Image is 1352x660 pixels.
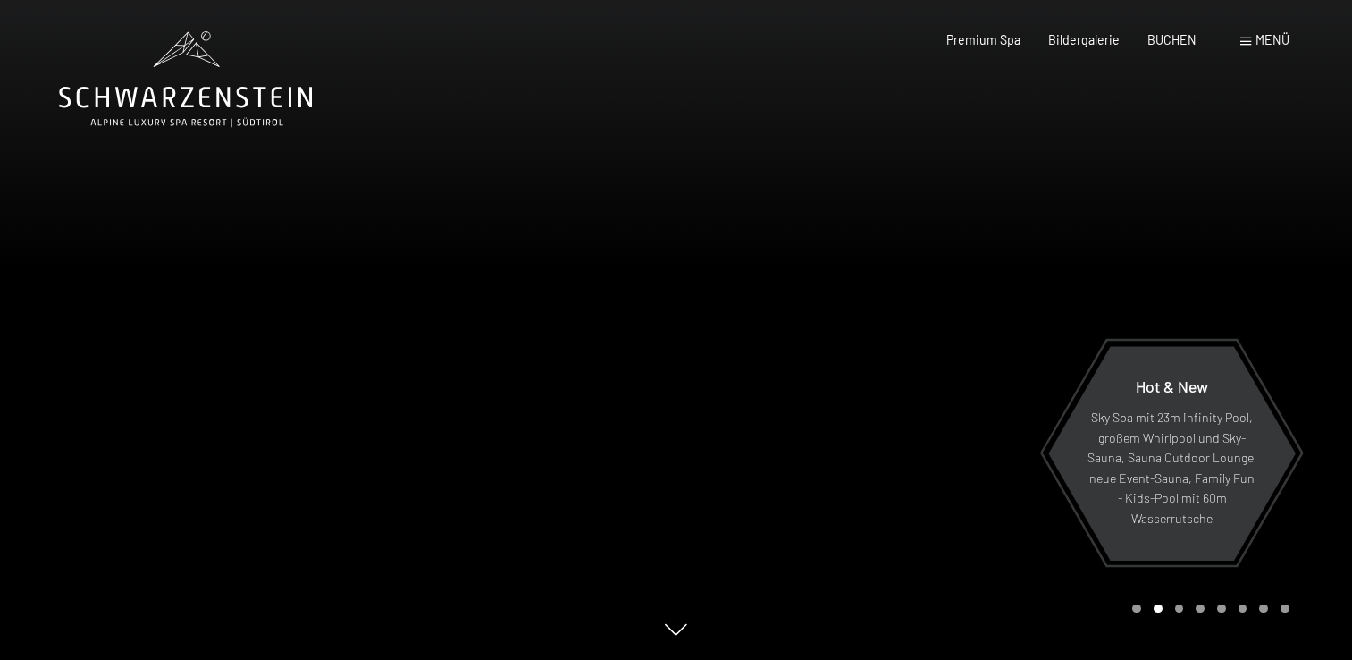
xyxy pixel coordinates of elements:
[1281,605,1289,613] div: Carousel Page 8
[1087,409,1257,529] p: Sky Spa mit 23m Infinity Pool, großem Whirlpool und Sky-Sauna, Sauna Outdoor Lounge, neue Event-S...
[1136,377,1208,396] span: Hot & New
[1126,605,1289,613] div: Carousel Pagination
[1239,605,1247,613] div: Carousel Page 6
[1048,32,1120,47] a: Bildergalerie
[1154,605,1163,613] div: Carousel Page 2 (Current Slide)
[1196,605,1205,613] div: Carousel Page 4
[1132,605,1141,613] div: Carousel Page 1
[1147,32,1197,47] a: BUCHEN
[1047,345,1297,562] a: Hot & New Sky Spa mit 23m Infinity Pool, großem Whirlpool und Sky-Sauna, Sauna Outdoor Lounge, ne...
[1255,32,1289,47] span: Menü
[1217,605,1226,613] div: Carousel Page 5
[1259,605,1268,613] div: Carousel Page 7
[1175,605,1184,613] div: Carousel Page 3
[946,32,1020,47] a: Premium Spa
